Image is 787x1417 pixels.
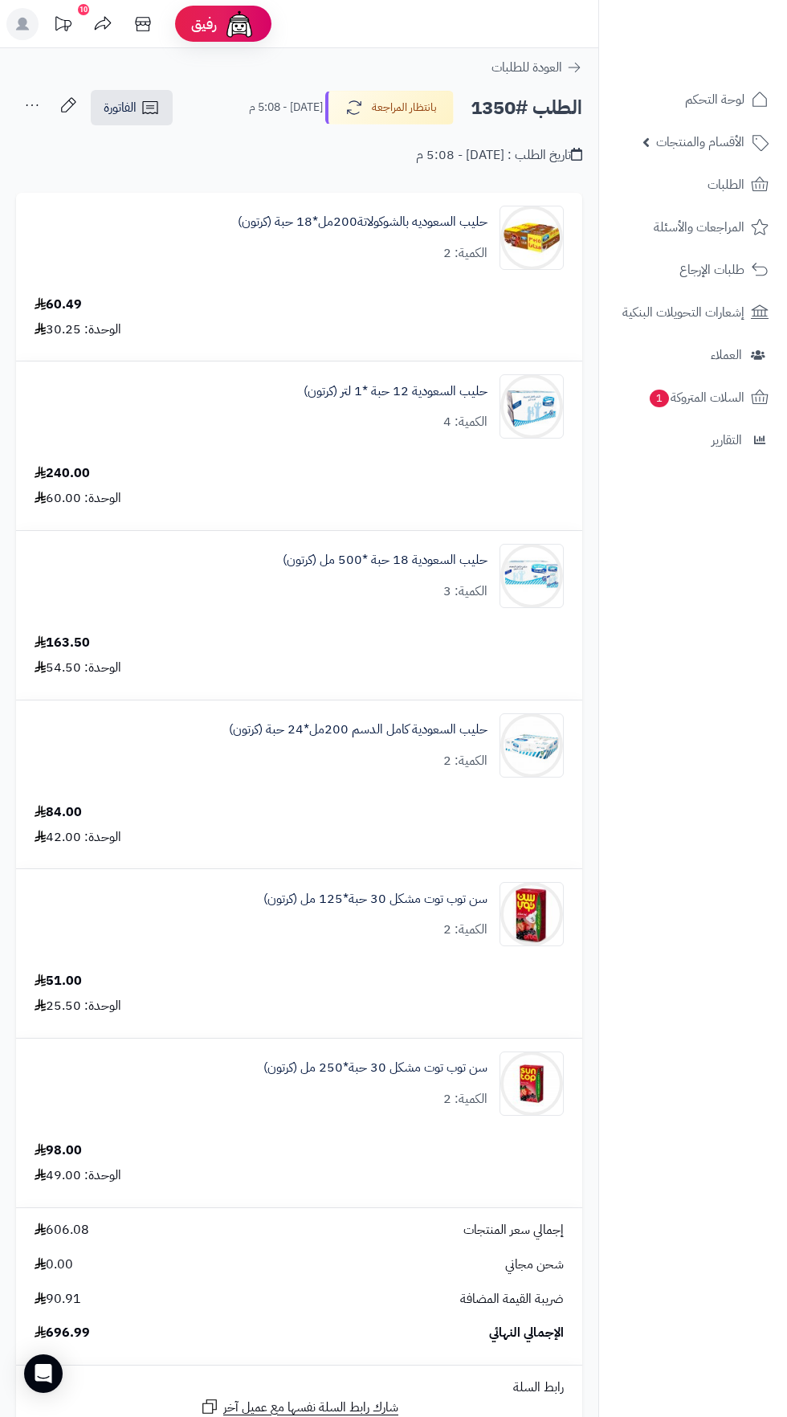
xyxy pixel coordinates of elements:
span: الطلبات [707,174,744,196]
a: حليب السعودية 12 حبة *1 لتر (كرتون) [304,382,487,401]
a: المراجعات والأسئلة [609,208,777,247]
div: 84.00 [35,803,82,822]
div: الكمية: 2 [443,1090,487,1109]
span: السلات المتروكة [648,386,744,409]
img: 1747744474-71zgZFEaPDL._AC_SL1500-90x90.jpg [500,206,563,270]
h2: الطلب #1350 [471,92,582,125]
a: العودة للطلبات [491,58,582,77]
a: تحديثات المنصة [43,8,83,44]
a: السلات المتروكة1 [609,378,777,417]
div: الوحدة: 30.25 [35,321,121,339]
span: 696.99 [35,1324,90,1342]
span: التقارير [712,429,742,451]
a: حليب السعودية كامل الدسم 200مل*24 حبة (كرتون) [229,721,487,739]
div: الكمية: 2 [443,752,487,770]
a: لوحة التحكم [609,80,777,119]
img: 1748070766-a925dd7b-9c22-4194-8562-13f6f5e1-90x90.jpg [500,882,563,946]
span: 606.08 [35,1221,89,1239]
div: الكمية: 4 [443,413,487,431]
img: 1747744989-51%20qD4WM7OL-90x90.jpg [500,544,563,608]
div: 98.00 [35,1141,82,1160]
span: لوحة التحكم [685,88,744,111]
div: رابط السلة [22,1378,576,1397]
div: الوحدة: 49.00 [35,1166,121,1185]
div: 240.00 [35,464,90,483]
div: الوحدة: 60.00 [35,489,121,508]
a: حليب السعودية 18 حبة *500 مل (كرتون) [283,551,487,570]
button: بانتظار المراجعة [325,91,454,125]
a: شارك رابط السلة نفسها مع عميل آخر [200,1397,398,1417]
span: شحن مجاني [505,1256,564,1274]
div: الكمية: 2 [443,244,487,263]
img: logo-2.png [678,41,772,75]
a: التقارير [609,421,777,459]
img: 1748071393-8de05d7b-fa8c-4486-b5bb-627122c7-90x90.jpg [500,1052,563,1116]
span: العودة للطلبات [491,58,562,77]
span: رفيق [191,14,217,34]
small: [DATE] - 5:08 م [249,100,323,116]
span: الفاتورة [104,98,137,117]
span: الأقسام والمنتجات [656,131,744,153]
span: إشعارات التحويلات البنكية [622,301,744,324]
div: الكمية: 2 [443,921,487,939]
div: الوحدة: 25.50 [35,997,121,1015]
div: 60.49 [35,296,82,314]
span: 0.00 [35,1256,73,1274]
a: الفاتورة [91,90,173,125]
span: العملاء [711,344,742,366]
div: الوحدة: 42.00 [35,828,121,847]
div: الوحدة: 54.50 [35,659,121,677]
span: الإجمالي النهائي [489,1324,564,1342]
span: إجمالي سعر المنتجات [463,1221,564,1239]
a: سن توب توت مشكل 30 حبة*250 مل (كرتون) [263,1059,487,1077]
img: 1747745519-Screenshot%202025-05-20%20155045-90x90.jpg [500,713,563,778]
span: 90.91 [35,1290,81,1309]
div: تاريخ الطلب : [DATE] - 5:08 م [416,146,582,165]
a: حليب السعوديه بالشوكولاتة200مل*18 حبة (كرتون) [238,213,487,231]
a: الطلبات [609,165,777,204]
div: الكمية: 3 [443,582,487,601]
span: شارك رابط السلة نفسها مع عميل آخر [223,1399,398,1417]
a: سن توب توت مشكل 30 حبة*125 مل (كرتون) [263,890,487,909]
span: 1 [650,390,669,407]
a: إشعارات التحويلات البنكية [609,293,777,332]
span: المراجعات والأسئلة [654,216,744,239]
div: Open Intercom Messenger [24,1354,63,1393]
img: ai-face.png [223,8,255,40]
a: طلبات الإرجاع [609,251,777,289]
div: 163.50 [35,634,90,652]
span: ضريبة القيمة المضافة [460,1290,564,1309]
div: 10 [78,4,89,15]
span: طلبات الإرجاع [679,259,744,281]
a: العملاء [609,336,777,374]
img: 1747744811-01316ca4-bdae-4b0a-85ff-47740e91-90x90.jpg [500,374,563,439]
div: 51.00 [35,972,82,990]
